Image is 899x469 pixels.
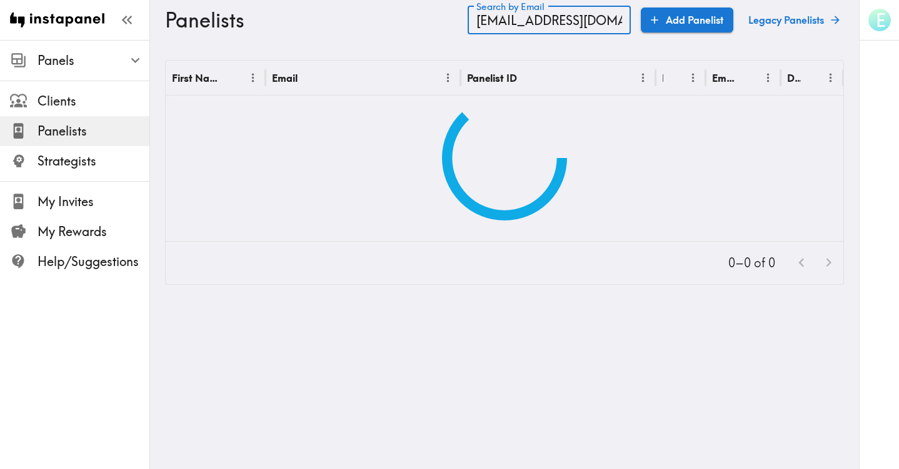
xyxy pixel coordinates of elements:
button: Sort [224,68,244,87]
span: Panels [38,52,149,69]
p: 0–0 of 0 [728,254,775,272]
span: Help/Suggestions [38,253,149,270]
button: Menu [438,68,458,87]
div: Email Verified [712,72,738,84]
span: Panelists [38,122,149,140]
button: E [867,7,892,32]
button: Sort [665,68,684,87]
a: Legacy Panelists [743,7,844,32]
div: Deleted [787,72,801,84]
button: Sort [740,68,759,87]
span: E [876,9,885,31]
div: Role [662,72,663,84]
h3: Panelists [165,8,458,32]
span: My Invites [38,193,149,210]
div: Email [272,72,298,84]
button: Sort [802,68,821,87]
div: First Name [172,72,223,84]
button: Menu [243,68,263,87]
span: My Rewards [38,223,149,240]
button: Sort [299,68,318,87]
div: Panelist ID [467,72,517,84]
button: Menu [821,68,840,87]
button: Menu [633,68,653,87]
button: Menu [758,68,778,87]
a: Add Panelist [641,7,733,32]
span: Strategists [38,152,149,170]
button: Menu [683,68,703,87]
span: Clients [38,92,149,110]
button: Sort [518,68,538,87]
